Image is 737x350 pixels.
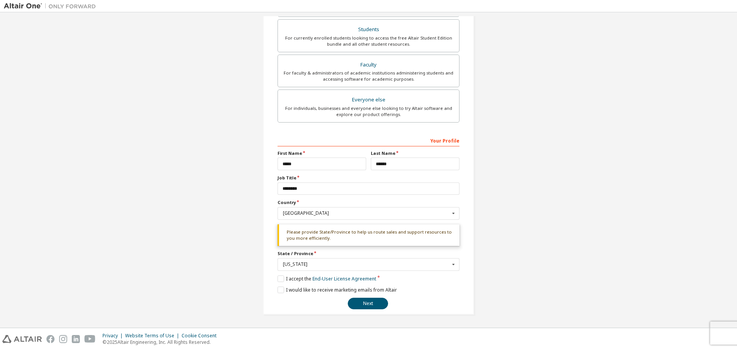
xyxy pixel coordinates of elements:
div: [US_STATE] [283,262,450,267]
div: Privacy [102,333,125,339]
button: Next [348,298,388,309]
a: End-User License Agreement [312,275,376,282]
label: First Name [278,150,366,156]
img: Altair One [4,2,100,10]
img: linkedin.svg [72,335,80,343]
img: youtube.svg [84,335,96,343]
div: Your Profile [278,134,459,146]
div: For individuals, businesses and everyone else looking to try Altair software and explore our prod... [283,105,454,118]
label: State / Province [278,250,459,257]
img: altair_logo.svg [2,335,42,343]
img: instagram.svg [59,335,67,343]
label: Job Title [278,175,459,181]
p: © 2025 Altair Engineering, Inc. All Rights Reserved. [102,339,221,345]
div: Faculty [283,60,454,70]
img: facebook.svg [46,335,55,343]
div: Please provide State/Province to help us route sales and support resources to you more efficiently. [278,224,459,246]
label: I accept the [278,275,376,282]
div: [GEOGRAPHIC_DATA] [283,211,450,216]
label: Last Name [371,150,459,156]
div: Everyone else [283,95,454,105]
label: I would like to receive marketing emails from Altair [278,287,397,293]
div: Website Terms of Use [125,333,182,339]
div: For faculty & administrators of academic institutions administering students and accessing softwa... [283,70,454,82]
label: Country [278,199,459,206]
div: Students [283,24,454,35]
div: Cookie Consent [182,333,221,339]
div: For currently enrolled students looking to access the free Altair Student Edition bundle and all ... [283,35,454,47]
